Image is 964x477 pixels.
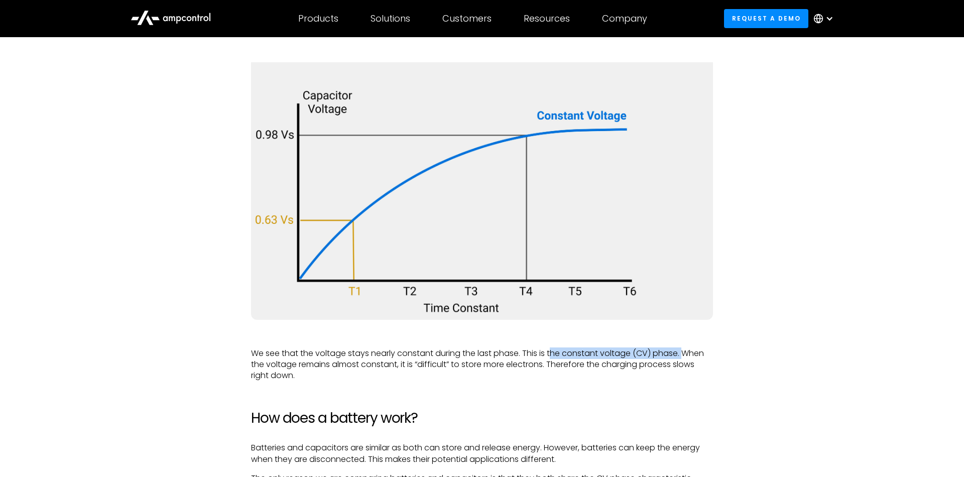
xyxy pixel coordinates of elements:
[371,13,410,24] div: Solutions
[524,13,570,24] div: Resources
[251,51,713,320] img: constant voltage phase (CV phase)
[251,410,713,427] h2: How does a battery work?
[298,13,338,24] div: Products
[251,348,713,382] p: We see that the voltage stays nearly constant during the last phase. This is the constant voltage...
[442,13,492,24] div: Customers
[724,9,808,28] a: Request a demo
[602,13,647,24] div: Company
[251,442,713,465] p: Batteries and capacitors are similar as both can store and release energy. However, batteries can...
